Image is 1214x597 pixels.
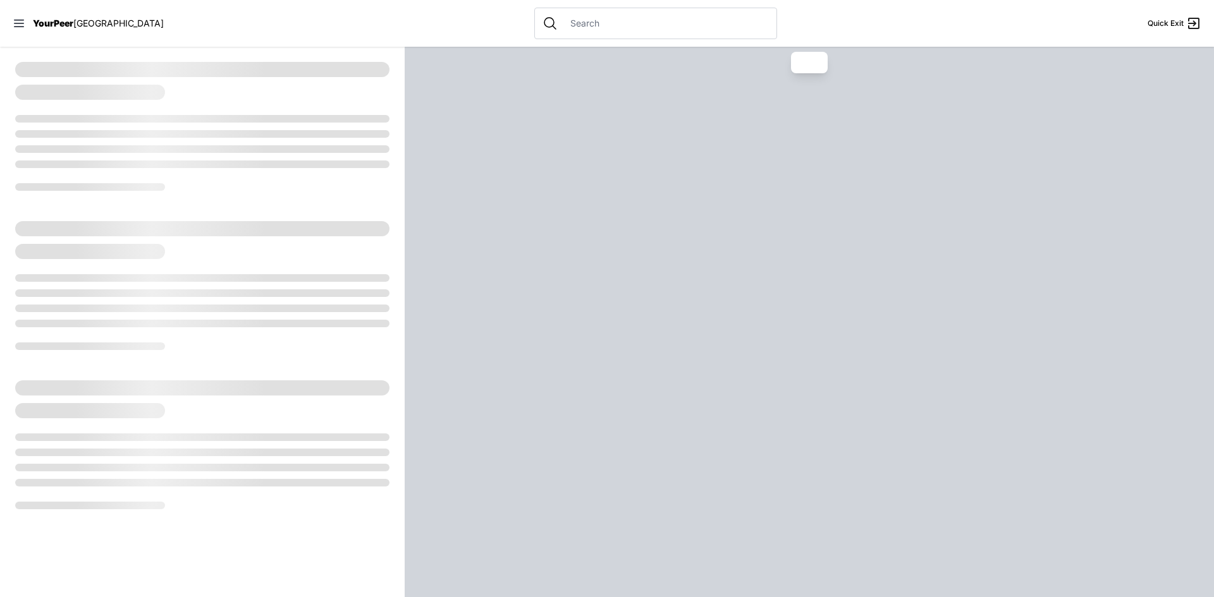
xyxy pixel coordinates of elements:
[73,18,164,28] span: [GEOGRAPHIC_DATA]
[563,17,769,30] input: Search
[1148,16,1201,31] a: Quick Exit
[33,18,73,28] span: YourPeer
[1148,18,1184,28] span: Quick Exit
[33,20,164,27] a: YourPeer[GEOGRAPHIC_DATA]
